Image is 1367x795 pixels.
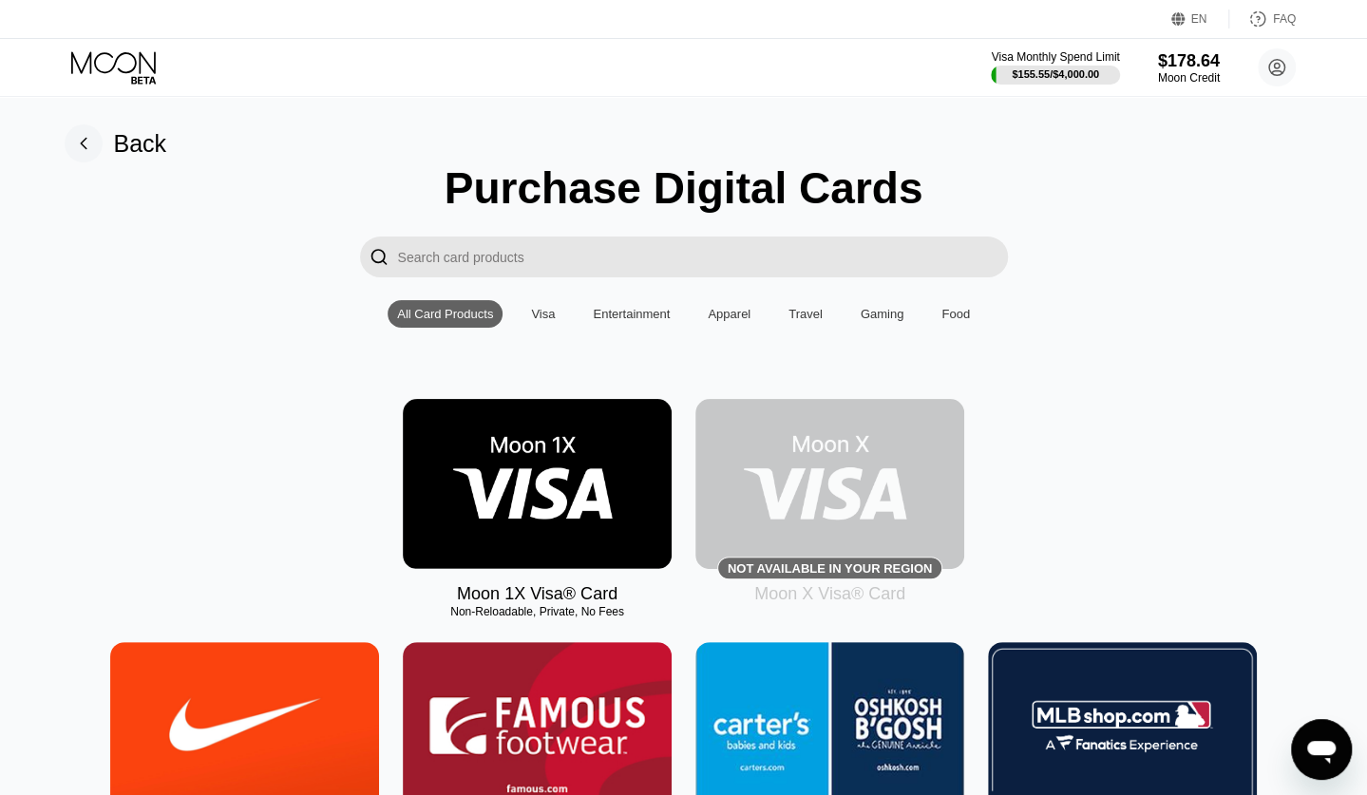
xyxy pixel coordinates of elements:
[728,561,932,576] div: Not available in your region
[593,307,670,321] div: Entertainment
[991,50,1119,64] div: Visa Monthly Spend Limit
[861,307,904,321] div: Gaming
[1158,71,1220,85] div: Moon Credit
[360,237,398,277] div: 
[932,300,979,328] div: Food
[583,300,679,328] div: Entertainment
[941,307,970,321] div: Food
[457,584,617,604] div: Moon 1X Visa® Card
[788,307,823,321] div: Travel
[397,307,493,321] div: All Card Products
[1229,9,1296,28] div: FAQ
[1158,51,1220,71] div: $178.64
[851,300,914,328] div: Gaming
[522,300,564,328] div: Visa
[779,300,832,328] div: Travel
[1191,12,1207,26] div: EN
[695,399,964,569] div: Not available in your region
[698,300,760,328] div: Apparel
[65,124,167,162] div: Back
[531,307,555,321] div: Visa
[1291,719,1352,780] iframe: Button to launch messaging window, conversation in progress
[445,162,923,214] div: Purchase Digital Cards
[754,584,905,604] div: Moon X Visa® Card
[403,605,672,618] div: Non-Reloadable, Private, No Fees
[1273,12,1296,26] div: FAQ
[114,130,167,158] div: Back
[1012,68,1099,80] div: $155.55 / $4,000.00
[370,246,389,268] div: 
[1171,9,1229,28] div: EN
[388,300,503,328] div: All Card Products
[398,237,1008,277] input: Search card products
[1158,51,1220,85] div: $178.64Moon Credit
[991,50,1119,85] div: Visa Monthly Spend Limit$155.55/$4,000.00
[708,307,750,321] div: Apparel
